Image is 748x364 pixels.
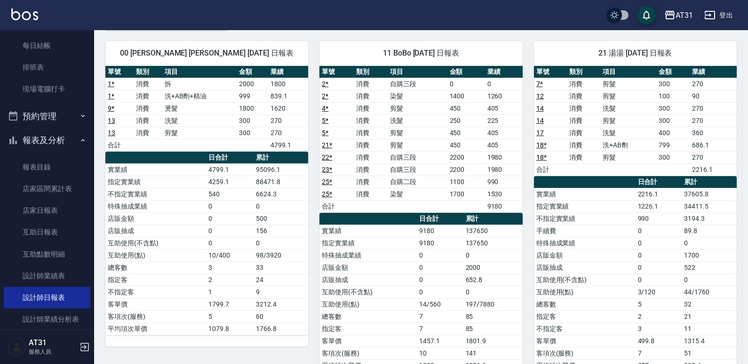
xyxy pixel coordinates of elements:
[254,225,308,237] td: 156
[354,78,388,90] td: 消費
[600,78,656,90] td: 剪髮
[4,57,90,78] a: 排班表
[134,114,162,127] td: 消費
[206,200,254,212] td: 0
[417,225,463,237] td: 9180
[600,127,656,139] td: 洗髮
[134,66,162,78] th: 類別
[206,323,254,335] td: 1079.8
[447,114,485,127] td: 250
[463,274,523,286] td: 652.8
[354,114,388,127] td: 消費
[388,127,447,139] td: 剪髮
[600,151,656,163] td: 剪髮
[536,129,544,137] a: 17
[162,90,237,102] td: 洗+AB劑+精油
[656,66,690,78] th: 金額
[534,200,636,212] td: 指定實業績
[485,66,523,78] th: 業績
[682,298,737,310] td: 32
[485,90,523,102] td: 1260
[206,188,254,200] td: 540
[463,286,523,298] td: 0
[254,286,308,298] td: 9
[567,114,600,127] td: 消費
[388,188,447,200] td: 染髮
[268,127,309,139] td: 270
[447,90,485,102] td: 1400
[417,274,463,286] td: 0
[536,105,544,112] a: 14
[417,335,463,347] td: 1457.1
[682,310,737,323] td: 21
[254,298,308,310] td: 3212.4
[447,163,485,176] td: 2200
[485,188,523,200] td: 1530
[237,90,268,102] td: 999
[690,90,737,102] td: 90
[319,200,354,212] td: 合計
[319,225,417,237] td: 實業績
[534,310,636,323] td: 指定客
[4,78,90,100] a: 現場電腦打卡
[682,225,737,237] td: 89.8
[254,188,308,200] td: 6624.3
[447,102,485,114] td: 450
[319,310,417,323] td: 總客數
[690,151,737,163] td: 270
[388,176,447,188] td: 自購二段
[636,237,682,249] td: 0
[162,66,237,78] th: 項目
[268,114,309,127] td: 270
[447,151,485,163] td: 2200
[682,212,737,225] td: 3194.3
[105,225,206,237] td: 店販抽成
[636,274,682,286] td: 0
[105,200,206,212] td: 特殊抽成業績
[463,225,523,237] td: 137650
[206,212,254,225] td: 0
[682,286,737,298] td: 44/1760
[656,90,690,102] td: 100
[206,249,254,261] td: 10/400
[354,139,388,151] td: 消費
[4,104,90,129] button: 預約管理
[636,212,682,225] td: 990
[268,66,309,78] th: 業績
[660,6,697,25] button: AT31
[656,78,690,90] td: 300
[4,200,90,221] a: 店家日報表
[700,7,737,24] button: 登出
[682,176,737,188] th: 累計
[536,117,544,124] a: 14
[162,114,237,127] td: 洗髮
[388,163,447,176] td: 自購三段
[690,66,737,78] th: 業績
[105,237,206,249] td: 互助使用(不含點)
[417,249,463,261] td: 0
[463,335,523,347] td: 1801.9
[567,78,600,90] td: 消費
[567,102,600,114] td: 消費
[417,261,463,274] td: 0
[690,114,737,127] td: 270
[105,139,134,151] td: 合計
[319,298,417,310] td: 互助使用(點)
[354,66,388,78] th: 類別
[447,188,485,200] td: 1700
[600,114,656,127] td: 剪髮
[4,308,90,330] a: 設計師業績分析表
[690,102,737,114] td: 270
[636,310,682,323] td: 2
[254,274,308,286] td: 24
[4,221,90,243] a: 互助日報表
[4,156,90,178] a: 報表目錄
[354,176,388,188] td: 消費
[105,274,206,286] td: 指定客
[268,102,309,114] td: 1620
[417,347,463,359] td: 10
[567,139,600,151] td: 消費
[567,90,600,102] td: 消費
[388,151,447,163] td: 自購三段
[656,102,690,114] td: 300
